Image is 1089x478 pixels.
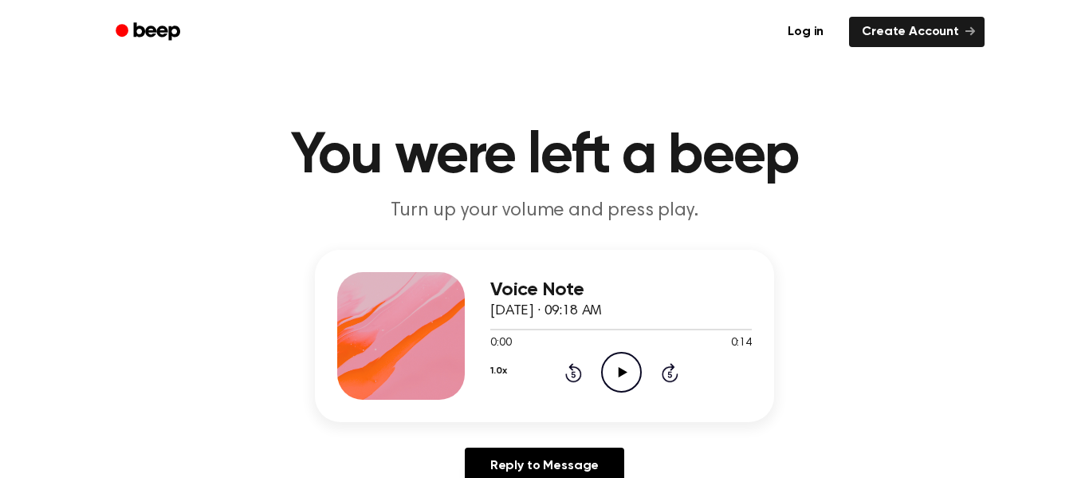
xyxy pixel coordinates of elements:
h3: Voice Note [490,279,752,301]
p: Turn up your volume and press play. [238,198,851,224]
h1: You were left a beep [136,128,953,185]
span: [DATE] · 09:18 AM [490,304,602,318]
a: Beep [104,17,195,48]
span: 0:14 [731,335,752,352]
button: 1.0x [490,358,506,385]
a: Create Account [849,17,985,47]
span: 0:00 [490,335,511,352]
a: Log in [772,14,839,50]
